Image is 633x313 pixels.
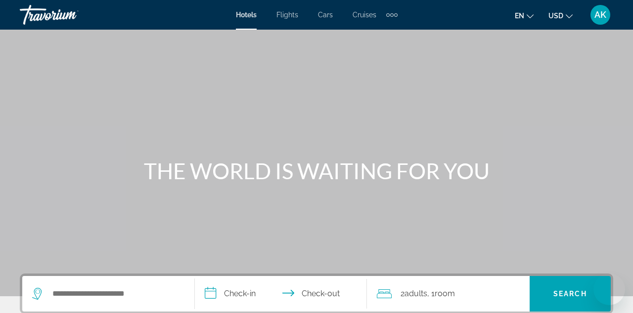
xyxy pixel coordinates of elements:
[593,274,625,305] iframe: Кнопка запуска окна обмена сообщениями
[548,8,573,23] button: Change currency
[367,276,530,312] button: Travelers: 2 adults, 0 children
[427,287,455,301] span: , 1
[276,11,298,19] a: Flights
[435,289,455,298] span: Room
[515,12,524,20] span: en
[405,289,427,298] span: Adults
[22,276,611,312] div: Search widget
[386,7,398,23] button: Extra navigation items
[20,2,119,28] a: Travorium
[195,276,367,312] button: Check in and out dates
[318,11,333,19] a: Cars
[353,11,376,19] a: Cruises
[553,290,587,298] span: Search
[515,8,534,23] button: Change language
[530,276,611,312] button: Search
[588,4,613,25] button: User Menu
[594,10,606,20] span: AK
[401,287,427,301] span: 2
[131,158,502,184] h1: THE WORLD IS WAITING FOR YOU
[236,11,257,19] a: Hotels
[548,12,563,20] span: USD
